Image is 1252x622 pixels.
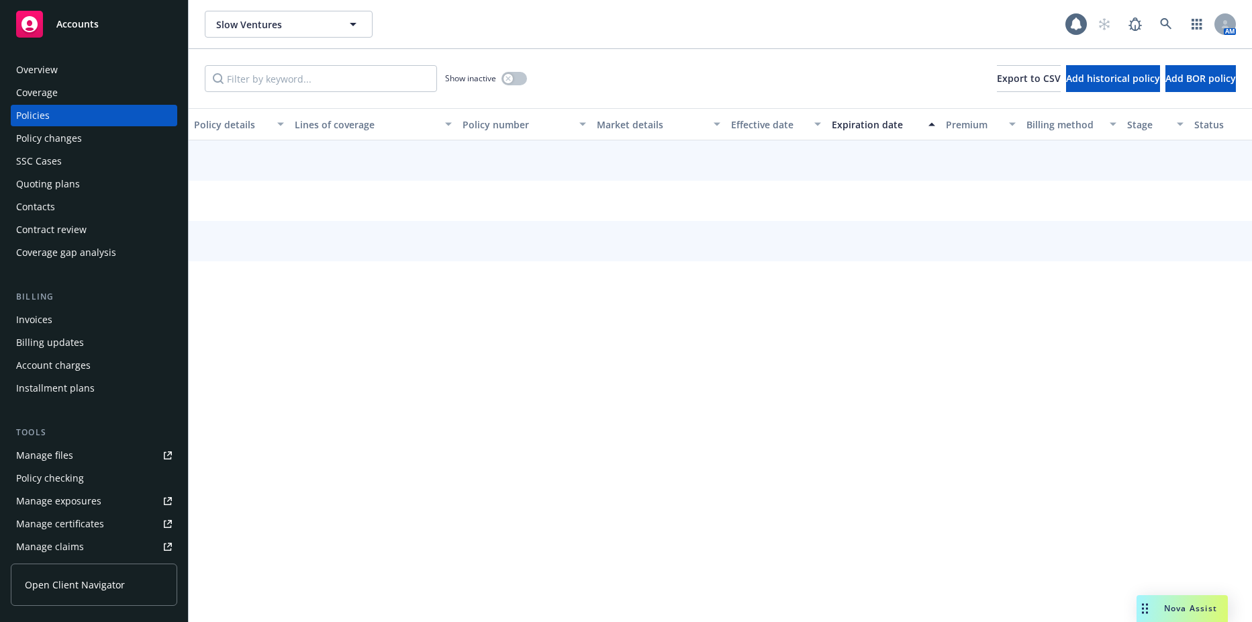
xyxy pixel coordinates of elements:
[16,513,104,535] div: Manage certificates
[205,65,437,92] input: Filter by keyword...
[731,118,806,132] div: Effective date
[16,219,87,240] div: Contract review
[1122,108,1189,140] button: Stage
[1127,118,1169,132] div: Stage
[11,242,177,263] a: Coverage gap analysis
[1066,72,1160,85] span: Add historical policy
[1165,72,1236,85] span: Add BOR policy
[11,468,177,489] a: Policy checking
[16,242,116,263] div: Coverage gap analysis
[16,468,84,489] div: Policy checking
[16,196,55,218] div: Contacts
[11,105,177,126] a: Policies
[11,377,177,399] a: Installment plans
[16,445,73,466] div: Manage files
[726,108,826,140] button: Effective date
[1091,11,1118,38] a: Start snowing
[11,536,177,558] a: Manage claims
[56,19,99,30] span: Accounts
[16,82,58,103] div: Coverage
[11,82,177,103] a: Coverage
[463,118,571,132] div: Policy number
[16,377,95,399] div: Installment plans
[826,108,941,140] button: Expiration date
[11,196,177,218] a: Contacts
[16,490,101,512] div: Manage exposures
[597,118,706,132] div: Market details
[832,118,920,132] div: Expiration date
[591,108,726,140] button: Market details
[1026,118,1102,132] div: Billing method
[16,105,50,126] div: Policies
[1153,11,1179,38] a: Search
[25,578,125,592] span: Open Client Navigator
[11,290,177,304] div: Billing
[16,150,62,172] div: SSC Cases
[11,150,177,172] a: SSC Cases
[16,59,58,81] div: Overview
[205,11,373,38] button: Slow Ventures
[1164,603,1217,614] span: Nova Assist
[1021,108,1122,140] button: Billing method
[946,118,1001,132] div: Premium
[11,173,177,195] a: Quoting plans
[941,108,1021,140] button: Premium
[11,513,177,535] a: Manage certificates
[1165,65,1236,92] button: Add BOR policy
[16,173,80,195] div: Quoting plans
[1122,11,1149,38] a: Report a Bug
[11,5,177,43] a: Accounts
[445,73,496,84] span: Show inactive
[16,332,84,353] div: Billing updates
[289,108,457,140] button: Lines of coverage
[11,332,177,353] a: Billing updates
[11,426,177,439] div: Tools
[1137,595,1228,622] button: Nova Assist
[194,118,269,132] div: Policy details
[11,490,177,512] a: Manage exposures
[997,65,1061,92] button: Export to CSV
[1066,65,1160,92] button: Add historical policy
[16,355,91,376] div: Account charges
[11,219,177,240] a: Contract review
[1137,595,1153,622] div: Drag to move
[16,309,52,330] div: Invoices
[11,128,177,149] a: Policy changes
[295,118,437,132] div: Lines of coverage
[11,445,177,466] a: Manage files
[11,59,177,81] a: Overview
[216,17,332,32] span: Slow Ventures
[11,309,177,330] a: Invoices
[11,355,177,376] a: Account charges
[189,108,289,140] button: Policy details
[16,128,82,149] div: Policy changes
[1184,11,1210,38] a: Switch app
[457,108,591,140] button: Policy number
[16,536,84,558] div: Manage claims
[997,72,1061,85] span: Export to CSV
